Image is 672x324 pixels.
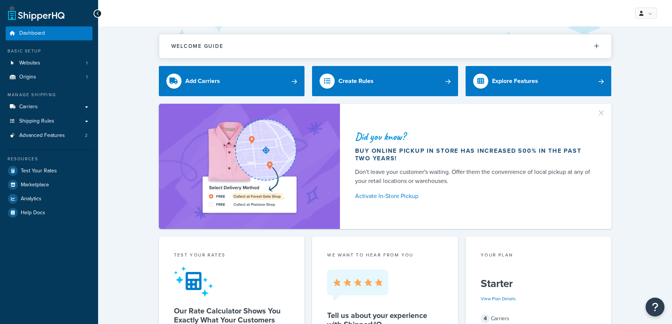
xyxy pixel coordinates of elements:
[6,156,92,162] div: Resources
[6,70,92,84] li: Origins
[6,129,92,143] li: Advanced Features
[481,295,516,302] a: View Plan Details
[6,48,92,54] div: Basic Setup
[21,168,57,174] span: Test Your Rates
[171,43,223,49] h2: Welcome Guide
[355,131,594,142] div: Did you know?
[6,56,92,70] a: Websites1
[185,76,220,86] div: Add Carriers
[6,206,92,220] a: Help Docs
[6,114,92,128] a: Shipping Rules
[21,196,42,202] span: Analytics
[181,115,318,218] img: ad-shirt-map-b0359fc47e01cab431d101c4b569394f6a03f54285957d908178d52f29eb9668.png
[481,278,597,290] h5: Starter
[6,56,92,70] li: Websites
[466,66,612,96] a: Explore Features
[19,30,45,37] span: Dashboard
[6,70,92,84] a: Origins1
[327,252,443,258] p: we want to hear from you
[338,76,374,86] div: Create Rules
[6,129,92,143] a: Advanced Features2
[6,26,92,40] a: Dashboard
[312,66,458,96] a: Create Rules
[355,147,594,162] div: Buy online pickup in store has increased 500% in the past two years!
[19,60,40,66] span: Websites
[159,66,305,96] a: Add Carriers
[6,100,92,114] a: Carriers
[86,74,88,80] span: 1
[21,182,49,188] span: Marketplace
[492,76,538,86] div: Explore Features
[21,210,45,216] span: Help Docs
[19,132,65,139] span: Advanced Features
[85,132,88,139] span: 2
[481,252,597,260] div: Your Plan
[174,252,290,260] div: Test your rates
[19,74,36,80] span: Origins
[159,34,611,58] button: Welcome Guide
[6,92,92,98] div: Manage Shipping
[481,313,597,324] div: Carriers
[19,118,54,124] span: Shipping Rules
[6,192,92,206] a: Analytics
[481,314,490,323] span: 4
[86,60,88,66] span: 1
[6,164,92,178] a: Test Your Rates
[19,104,38,110] span: Carriers
[355,191,594,201] a: Activate In-Store Pickup
[6,178,92,192] a: Marketplace
[355,167,594,186] div: Don't leave your customer's waiting. Offer them the convenience of local pickup at any of your re...
[646,298,664,316] button: Open Resource Center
